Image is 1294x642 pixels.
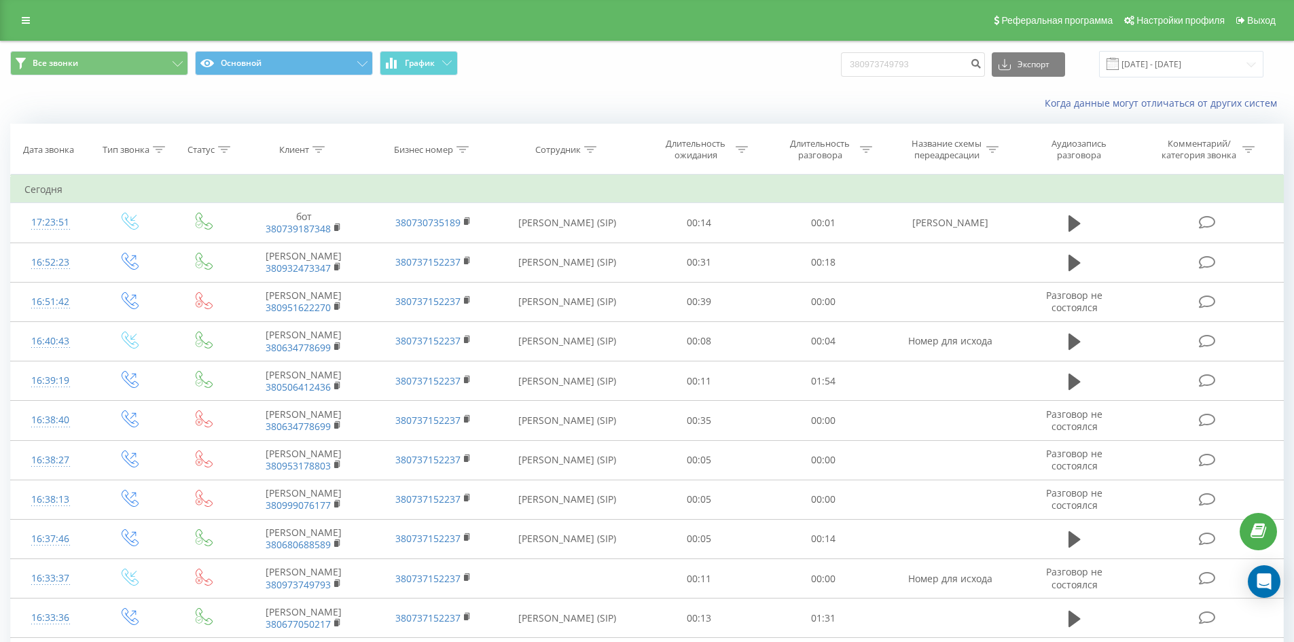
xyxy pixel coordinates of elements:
a: 380680688589 [266,538,331,551]
a: 380739187348 [266,222,331,235]
a: 380737152237 [395,414,461,427]
td: [PERSON_NAME] [239,599,368,638]
span: Разговор не состоялся [1046,289,1102,314]
td: 00:39 [637,282,761,321]
div: Сотрудник [535,144,581,156]
a: 380634778699 [266,341,331,354]
a: 380677050217 [266,618,331,630]
div: 16:39:19 [24,368,77,394]
div: Дата звонка [23,144,74,156]
td: 00:31 [637,243,761,282]
span: Реферальная программа [1001,15,1113,26]
td: [PERSON_NAME] (SIP) [498,480,637,519]
div: Бизнес номер [394,144,453,156]
td: [PERSON_NAME] [239,282,368,321]
td: 00:00 [761,401,886,440]
a: 380999076177 [266,499,331,512]
a: Когда данные могут отличаться от других систем [1045,96,1284,109]
span: Выход [1247,15,1276,26]
div: 16:40:43 [24,328,77,355]
td: [PERSON_NAME] [239,321,368,361]
td: [PERSON_NAME] [239,401,368,440]
span: Разговор не состоялся [1046,486,1102,512]
input: Поиск по номеру [841,52,985,77]
button: Все звонки [10,51,188,75]
div: 16:51:42 [24,289,77,315]
button: График [380,51,458,75]
a: 380932473347 [266,262,331,274]
div: 16:38:27 [24,447,77,474]
td: 00:14 [637,203,761,243]
div: Аудиозапись разговора [1035,138,1123,161]
td: [PERSON_NAME] (SIP) [498,243,637,282]
span: Все звонки [33,58,78,69]
a: 380951622270 [266,301,331,314]
td: [PERSON_NAME] (SIP) [498,361,637,401]
td: 00:05 [637,440,761,480]
span: Настройки профиля [1136,15,1225,26]
div: 16:37:46 [24,526,77,552]
td: [PERSON_NAME] (SIP) [498,282,637,321]
td: 00:05 [637,480,761,519]
td: [PERSON_NAME] [885,203,1014,243]
a: 380506412436 [266,380,331,393]
td: [PERSON_NAME] (SIP) [498,321,637,361]
a: 380953178803 [266,459,331,472]
td: [PERSON_NAME] (SIP) [498,401,637,440]
td: 01:31 [761,599,886,638]
td: 00:00 [761,440,886,480]
a: 380737152237 [395,295,461,308]
td: 00:11 [637,361,761,401]
td: 00:13 [637,599,761,638]
a: 380737152237 [395,572,461,585]
td: [PERSON_NAME] (SIP) [498,440,637,480]
div: Длительность ожидания [660,138,732,161]
div: Название схемы переадресации [910,138,983,161]
td: Сегодня [11,176,1284,203]
a: 380973749793 [266,578,331,591]
a: 380737152237 [395,334,461,347]
td: бот [239,203,368,243]
td: 00:08 [637,321,761,361]
td: [PERSON_NAME] [239,243,368,282]
td: [PERSON_NAME] (SIP) [498,519,637,558]
span: Разговор не состоялся [1046,447,1102,472]
div: 16:38:40 [24,407,77,433]
td: 00:18 [761,243,886,282]
td: [PERSON_NAME] [239,480,368,519]
button: Экспорт [992,52,1065,77]
td: 00:01 [761,203,886,243]
td: [PERSON_NAME] [239,559,368,599]
td: 01:54 [761,361,886,401]
span: Разговор не состоялся [1046,408,1102,433]
td: Номер для исхода [885,321,1014,361]
span: Разговор не состоялся [1046,565,1102,590]
div: Длительность разговора [784,138,857,161]
td: 00:04 [761,321,886,361]
div: Комментарий/категория звонка [1160,138,1239,161]
td: 00:11 [637,559,761,599]
td: 00:00 [761,559,886,599]
div: 16:33:36 [24,605,77,631]
td: [PERSON_NAME] [239,519,368,558]
a: 380737152237 [395,374,461,387]
div: 16:33:37 [24,565,77,592]
a: 380737152237 [395,611,461,624]
td: 00:14 [761,519,886,558]
div: Тип звонка [103,144,149,156]
a: 380737152237 [395,255,461,268]
a: 380737152237 [395,493,461,505]
td: 00:05 [637,519,761,558]
td: [PERSON_NAME] [239,440,368,480]
td: 00:35 [637,401,761,440]
div: 16:52:23 [24,249,77,276]
td: 00:00 [761,480,886,519]
a: 380737152237 [395,532,461,545]
a: 380730735189 [395,216,461,229]
div: Клиент [279,144,309,156]
div: Статус [187,144,215,156]
a: 380634778699 [266,420,331,433]
td: 00:00 [761,282,886,321]
td: [PERSON_NAME] (SIP) [498,203,637,243]
button: Основной [195,51,373,75]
